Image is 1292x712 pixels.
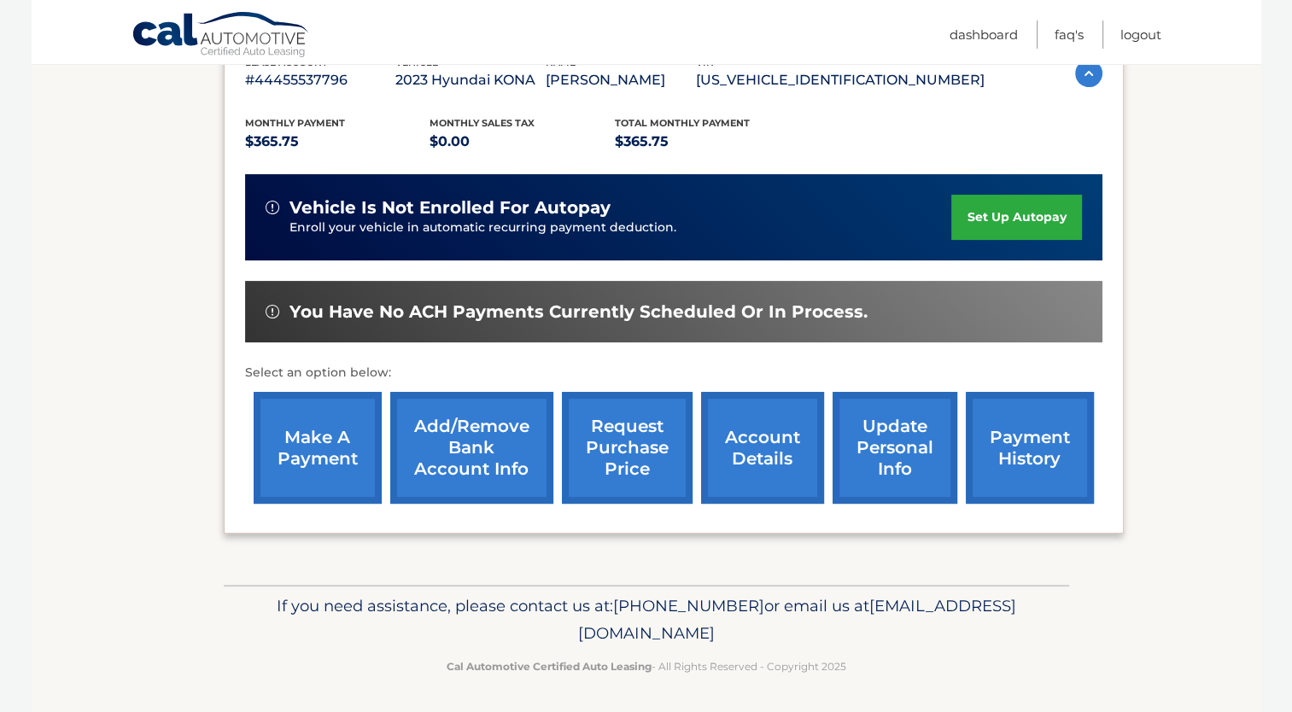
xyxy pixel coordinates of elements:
span: vehicle is not enrolled for autopay [289,197,611,219]
a: Add/Remove bank account info [390,392,553,504]
span: Monthly Payment [245,117,345,129]
a: payment history [966,392,1094,504]
a: request purchase price [562,392,693,504]
a: FAQ's [1055,20,1084,49]
img: alert-white.svg [266,305,279,318]
img: accordion-active.svg [1075,60,1102,87]
p: 2023 Hyundai KONA [395,68,546,92]
p: $0.00 [430,130,615,154]
p: $365.75 [615,130,800,154]
strong: Cal Automotive Certified Auto Leasing [447,660,652,673]
a: Cal Automotive [132,11,311,61]
p: Enroll your vehicle in automatic recurring payment deduction. [289,219,952,237]
a: account details [701,392,824,504]
p: $365.75 [245,130,430,154]
span: Monthly sales Tax [430,117,535,129]
span: You have no ACH payments currently scheduled or in process. [289,301,868,323]
a: Logout [1120,20,1161,49]
span: [PHONE_NUMBER] [613,596,764,616]
p: [PERSON_NAME] [546,68,696,92]
span: Total Monthly Payment [615,117,750,129]
p: - All Rights Reserved - Copyright 2025 [235,657,1058,675]
p: [US_VEHICLE_IDENTIFICATION_NUMBER] [696,68,985,92]
a: make a payment [254,392,382,504]
p: If you need assistance, please contact us at: or email us at [235,592,1058,647]
a: set up autopay [951,195,1081,240]
p: Select an option below: [245,363,1102,383]
img: alert-white.svg [266,201,279,214]
p: #44455537796 [245,68,395,92]
a: Dashboard [950,20,1018,49]
a: update personal info [833,392,957,504]
span: [EMAIL_ADDRESS][DOMAIN_NAME] [578,596,1016,643]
